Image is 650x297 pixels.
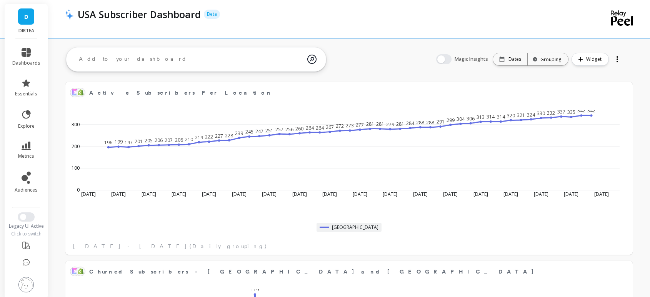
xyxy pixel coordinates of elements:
[508,56,521,62] p: Dates
[535,56,561,63] div: Grouping
[78,8,201,21] p: USA Subscriber Dashboard
[89,266,603,277] span: Churned Subscribers - US and UK
[572,53,609,66] button: Widget
[5,223,48,229] div: Legacy UI Active
[89,87,603,98] span: Active Subscribers Per Location
[455,55,490,63] span: Magic Insights
[24,12,28,21] span: D
[12,60,40,66] span: dashboards
[332,224,378,230] span: [GEOGRAPHIC_DATA]
[89,268,534,276] span: Churned Subscribers - [GEOGRAPHIC_DATA] and [GEOGRAPHIC_DATA]
[190,242,267,250] span: (Daily grouping)
[89,89,272,97] span: Active Subscribers Per Location
[18,123,35,129] span: explore
[65,9,74,20] img: header icon
[18,153,34,159] span: metrics
[586,55,604,63] span: Widget
[307,49,317,70] img: magic search icon
[12,28,40,34] p: DIRTEA
[204,10,220,19] p: Beta
[15,91,37,97] span: essentials
[18,212,35,222] button: Switch to New UI
[18,277,34,292] img: profile picture
[73,242,187,250] span: [DATE] - [DATE]
[15,187,38,193] span: audiences
[5,231,48,237] div: Click to switch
